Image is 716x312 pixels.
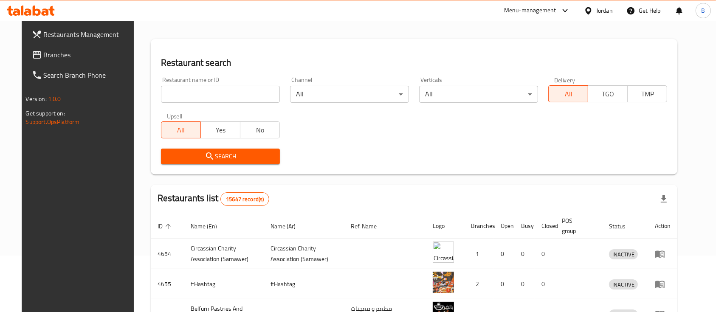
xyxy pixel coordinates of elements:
button: Yes [200,121,240,138]
button: All [548,85,588,102]
th: Logo [426,213,464,239]
span: 1.0.0 [48,93,61,104]
span: POS group [562,216,592,236]
label: Upsell [167,113,183,119]
span: B [701,6,705,15]
h2: Restaurant search [161,56,668,69]
img: #Hashtag [433,272,454,293]
td: 4654 [151,239,184,269]
span: Get support on: [26,108,65,119]
th: Open [494,213,514,239]
div: Menu [655,279,671,289]
span: Yes [204,124,237,136]
div: Jordan [596,6,613,15]
td: 0 [494,269,514,299]
div: Menu [655,249,671,259]
span: INACTIVE [609,280,638,290]
input: Search for restaurant name or ID.. [161,86,280,103]
span: 15647 record(s) [221,195,269,203]
td: 0 [514,239,535,269]
th: Branches [464,213,494,239]
td: 0 [494,239,514,269]
div: Export file [654,189,674,209]
div: INACTIVE [609,249,638,259]
span: All [552,88,585,100]
td: 4655 [151,269,184,299]
a: Search Branch Phone [25,65,141,85]
div: INACTIVE [609,279,638,290]
h2: Restaurants list [158,192,270,206]
td: 1 [464,239,494,269]
span: Search [168,151,273,162]
div: Menu-management [504,6,556,16]
span: TMP [631,88,664,100]
span: INACTIVE [609,250,638,259]
a: Branches [25,45,141,65]
a: Restaurants Management [25,24,141,45]
span: Name (Ar) [271,221,307,231]
label: Delivery [554,77,575,83]
td: ​Circassian ​Charity ​Association​ (Samawer) [264,239,344,269]
button: TGO [588,85,628,102]
button: TMP [627,85,667,102]
span: TGO [592,88,624,100]
span: ID [158,221,174,231]
a: Support.OpsPlatform [26,116,80,127]
td: 0 [535,269,555,299]
div: All [419,86,538,103]
span: Branches [44,50,135,60]
span: Ref. Name [351,221,388,231]
div: Total records count [220,192,269,206]
th: Action [648,213,677,239]
span: All [165,124,197,136]
td: 2 [464,269,494,299]
h2: Menu management [151,8,234,22]
td: 0 [535,239,555,269]
span: Restaurants Management [44,29,135,39]
td: #Hashtag [184,269,264,299]
span: Search Branch Phone [44,70,135,80]
span: Version: [26,93,47,104]
th: Closed [535,213,555,239]
td: 0 [514,269,535,299]
button: No [240,121,280,138]
td: ​Circassian ​Charity ​Association​ (Samawer) [184,239,264,269]
button: Search [161,149,280,164]
td: #Hashtag [264,269,344,299]
span: No [244,124,276,136]
span: Status [609,221,637,231]
th: Busy [514,213,535,239]
div: All [290,86,409,103]
img: ​Circassian ​Charity ​Association​ (Samawer) [433,242,454,263]
span: Name (En) [191,221,228,231]
button: All [161,121,201,138]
